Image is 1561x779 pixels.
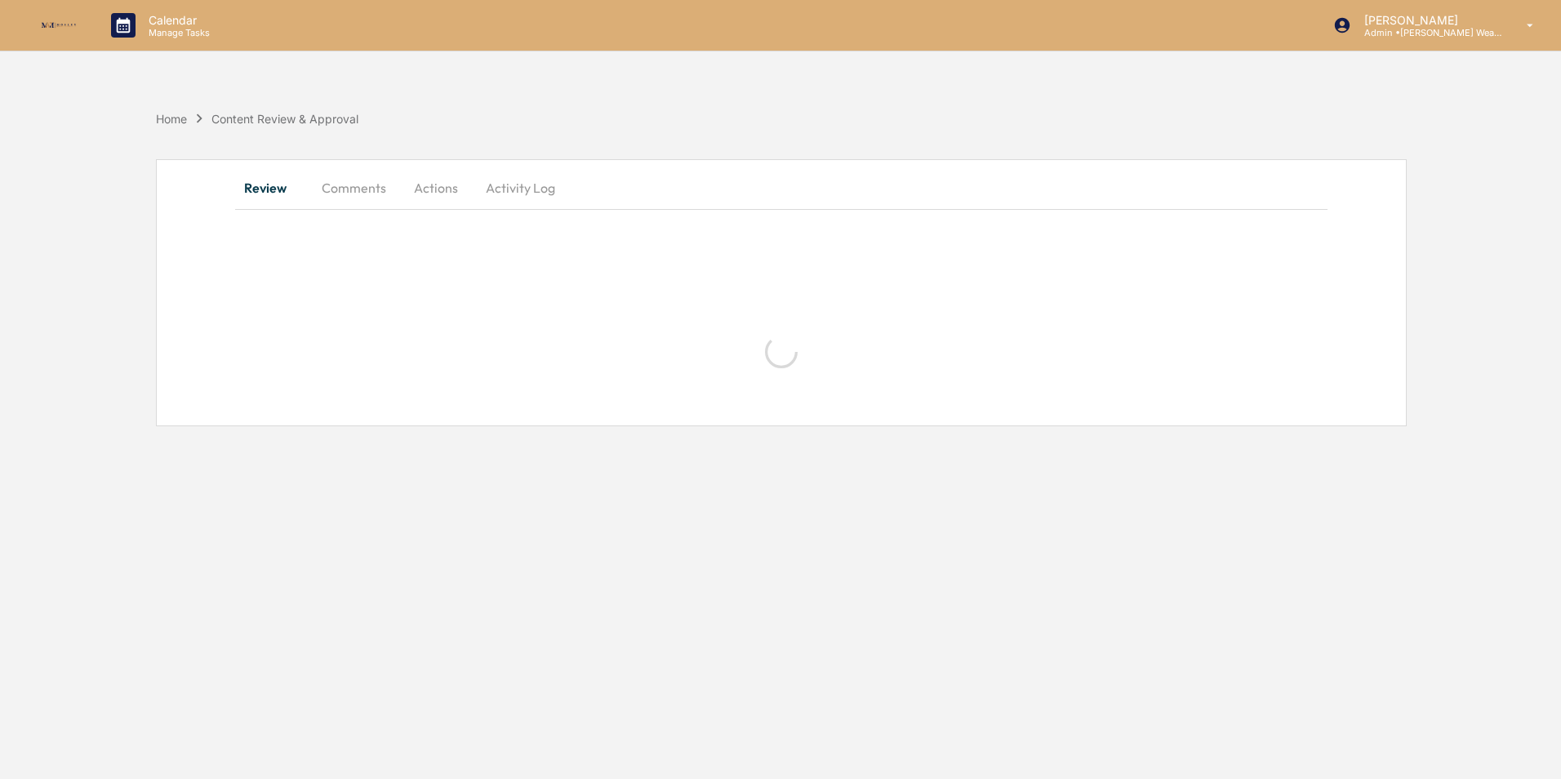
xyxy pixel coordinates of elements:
[235,168,1328,207] div: secondary tabs example
[1351,13,1503,27] p: [PERSON_NAME]
[235,168,309,207] button: Review
[211,112,358,126] div: Content Review & Approval
[136,13,218,27] p: Calendar
[39,20,78,31] img: logo
[136,27,218,38] p: Manage Tasks
[473,168,568,207] button: Activity Log
[156,112,187,126] div: Home
[1351,27,1503,38] p: Admin • [PERSON_NAME] Wealth
[309,168,399,207] button: Comments
[399,168,473,207] button: Actions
